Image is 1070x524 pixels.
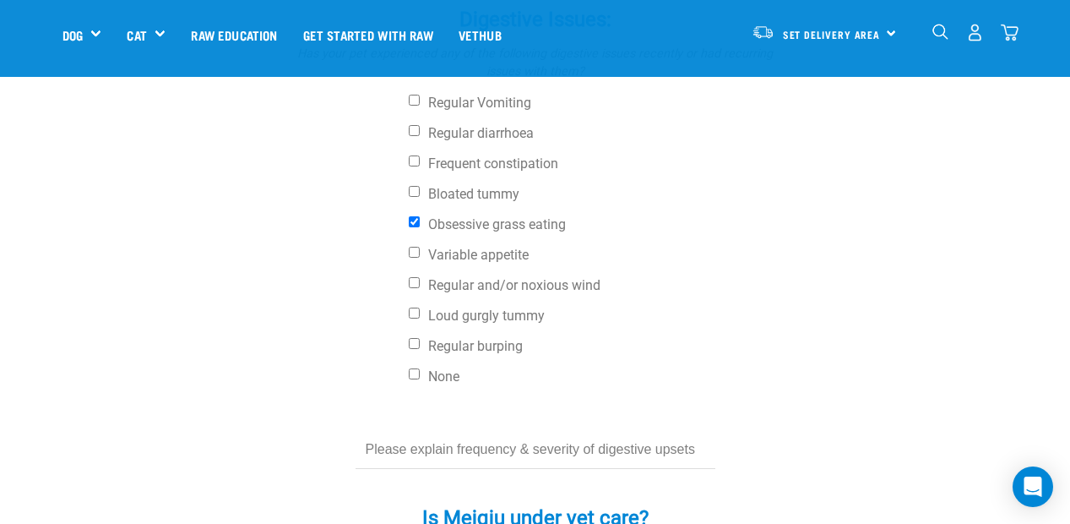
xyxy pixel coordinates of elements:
input: Bloated tummy [409,186,420,197]
input: Regular and/or noxious wind [409,277,420,288]
img: user.png [966,24,984,41]
input: Regular Vomiting [409,95,420,106]
input: Frequent constipation [409,156,420,166]
label: Regular diarrhoea [409,125,789,142]
a: Cat [127,25,146,45]
label: Variable appetite [409,247,789,264]
a: Get started with Raw [291,1,446,68]
label: Regular Vomiting [409,95,789,112]
img: van-moving.png [752,25,774,40]
label: None [409,368,789,385]
input: None [409,368,420,379]
input: Regular diarrhoea [409,125,420,136]
a: Raw Education [178,1,290,68]
img: home-icon-1@2x.png [932,24,948,40]
label: Frequent constipation [409,156,789,172]
div: Open Intercom Messenger [1013,467,1053,507]
a: Vethub [446,1,514,68]
input: Loud gurgly tummy [409,308,420,319]
img: home-icon@2x.png [1001,24,1018,41]
label: Bloated tummy [409,186,789,203]
label: Loud gurgly tummy [409,308,789,325]
label: Regular burping [409,338,789,355]
input: Variable appetite [409,247,420,258]
input: Regular burping [409,338,420,349]
input: Obsessive grass eating [409,216,420,227]
label: Obsessive grass eating [409,216,789,233]
label: Regular and/or noxious wind [409,277,789,294]
span: Set Delivery Area [783,31,881,37]
input: Please explain further, including the frequency and severity of the digestive upsets [356,431,715,469]
a: Dog [62,25,83,45]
